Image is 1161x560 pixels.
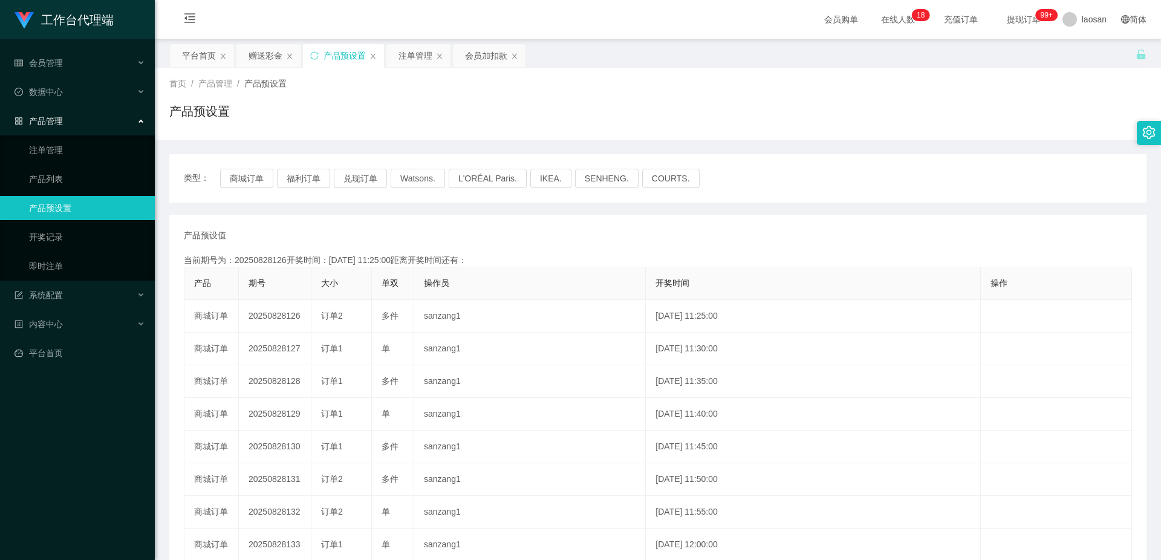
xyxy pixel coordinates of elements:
[321,343,343,353] span: 订单1
[655,278,689,288] span: 开奖时间
[382,376,398,386] span: 多件
[15,116,63,126] span: 产品管理
[239,300,311,333] td: 20250828126
[382,311,398,321] span: 多件
[29,225,145,249] a: 开奖记录
[917,9,921,21] p: 1
[239,496,311,529] td: 20250828132
[875,15,921,24] span: 在线人数
[198,79,232,88] span: 产品管理
[382,441,398,451] span: 多件
[414,496,646,529] td: sanzang1
[239,463,311,496] td: 20250828131
[169,79,186,88] span: 首页
[334,169,387,188] button: 兑现订单
[321,376,343,386] span: 订单1
[1121,15,1130,24] i: 图标: global
[191,79,193,88] span: /
[239,431,311,463] td: 20250828130
[29,138,145,162] a: 注单管理
[414,463,646,496] td: sanzang1
[414,431,646,463] td: sanzang1
[449,169,527,188] button: L'ORÉAL Paris.
[184,300,239,333] td: 商城订单
[646,398,981,431] td: [DATE] 11:40:00
[642,169,700,188] button: COURTS.
[220,53,227,60] i: 图标: close
[575,169,639,188] button: SENHENG.
[286,53,293,60] i: 图标: close
[15,290,63,300] span: 系统配置
[15,88,23,96] i: 图标: check-circle-o
[382,278,398,288] span: 单双
[249,278,265,288] span: 期号
[239,365,311,398] td: 20250828128
[184,254,1132,267] div: 当前期号为：20250828126开奖时间：[DATE] 11:25:00距离开奖时间还有：
[169,102,230,120] h1: 产品预设置
[15,58,63,68] span: 会员管理
[239,333,311,365] td: 20250828127
[29,196,145,220] a: 产品预设置
[465,44,507,67] div: 会员加扣款
[1142,126,1156,139] i: 图标: setting
[184,169,220,188] span: 类型：
[321,311,343,321] span: 订单2
[321,409,343,418] span: 订单1
[277,169,330,188] button: 福利订单
[646,300,981,333] td: [DATE] 11:25:00
[990,278,1007,288] span: 操作
[15,341,145,365] a: 图标: dashboard平台首页
[324,44,366,67] div: 产品预设置
[15,319,63,329] span: 内容中心
[530,169,571,188] button: IKEA.
[938,15,984,24] span: 充值订单
[15,59,23,67] i: 图标: table
[184,496,239,529] td: 商城订单
[382,507,390,516] span: 单
[15,320,23,328] i: 图标: profile
[169,1,210,39] i: 图标: menu-fold
[184,333,239,365] td: 商城订单
[321,441,343,451] span: 订单1
[436,53,443,60] i: 图标: close
[369,53,377,60] i: 图标: close
[194,278,211,288] span: 产品
[239,398,311,431] td: 20250828129
[646,333,981,365] td: [DATE] 11:30:00
[912,9,929,21] sup: 18
[184,431,239,463] td: 商城订单
[184,398,239,431] td: 商城订单
[15,12,34,29] img: logo.9652507e.png
[220,169,273,188] button: 商城订单
[414,365,646,398] td: sanzang1
[15,15,114,24] a: 工作台代理端
[382,409,390,418] span: 单
[182,44,216,67] div: 平台首页
[184,229,226,242] span: 产品预设值
[646,431,981,463] td: [DATE] 11:45:00
[414,333,646,365] td: sanzang1
[321,539,343,549] span: 订单1
[321,474,343,484] span: 订单2
[15,117,23,125] i: 图标: appstore-o
[646,463,981,496] td: [DATE] 11:50:00
[321,278,338,288] span: 大小
[921,9,925,21] p: 8
[1036,9,1058,21] sup: 979
[414,398,646,431] td: sanzang1
[382,343,390,353] span: 单
[237,79,239,88] span: /
[1001,15,1047,24] span: 提现订单
[424,278,449,288] span: 操作员
[646,365,981,398] td: [DATE] 11:35:00
[1136,49,1146,60] i: 图标: unlock
[391,169,445,188] button: Watsons.
[29,167,145,191] a: 产品列表
[184,365,239,398] td: 商城订单
[29,254,145,278] a: 即时注单
[249,44,282,67] div: 赠送彩金
[414,300,646,333] td: sanzang1
[184,463,239,496] td: 商城订单
[398,44,432,67] div: 注单管理
[41,1,114,39] h1: 工作台代理端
